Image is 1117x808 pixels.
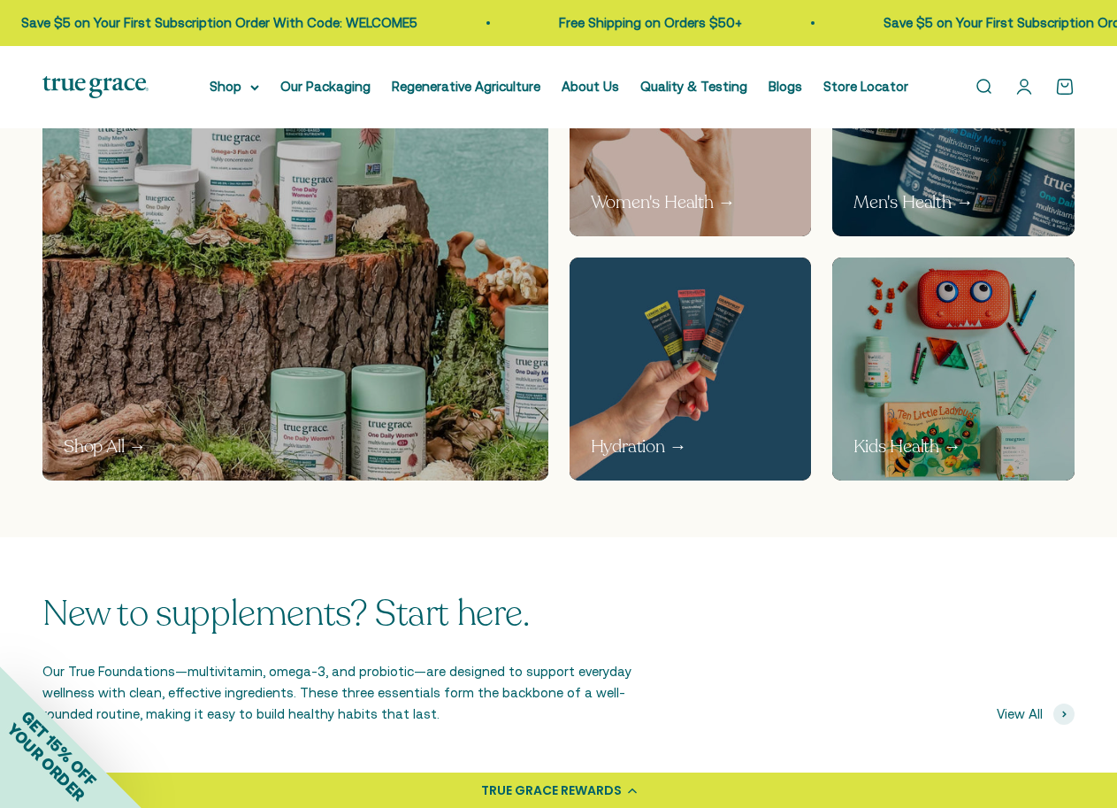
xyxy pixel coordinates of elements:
[591,435,687,459] p: Hydration →
[42,12,548,481] a: True Grace products displayed on a natural wooden and moss background Shop All →
[42,589,530,637] split-lines: New to supplements? Start here.
[4,720,88,804] span: YOUR ORDER
[997,704,1043,725] span: View All
[280,79,371,94] a: Our Packaging
[18,707,100,789] span: GET 15% OFF
[570,258,812,481] img: Hand holding three small packages of electrolyte powder of different flavors against a blue backg...
[559,15,742,30] a: Free Shipping on Orders $50+
[853,435,960,459] p: Kids Health →
[853,190,973,215] p: Men's Health →
[392,79,540,94] a: Regenerative Agriculture
[562,79,619,94] a: About Us
[42,661,662,725] p: Our True Foundations—multivitamin, omega-3, and probiotic—are designed to support everyday wellne...
[640,79,747,94] a: Quality & Testing
[481,781,622,800] div: TRUE GRACE REWARDS
[832,258,1075,481] img: Collection of children's products including a red monster-shaped container, toys, and health prod...
[591,190,736,215] p: Women's Health →
[64,435,146,459] p: Shop All →
[823,79,908,94] a: Store Locator
[210,76,259,97] summary: Shop
[21,12,417,34] p: Save $5 on Your First Subscription Order With Code: WELCOME5
[997,704,1075,725] a: View All
[769,79,802,94] a: Blogs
